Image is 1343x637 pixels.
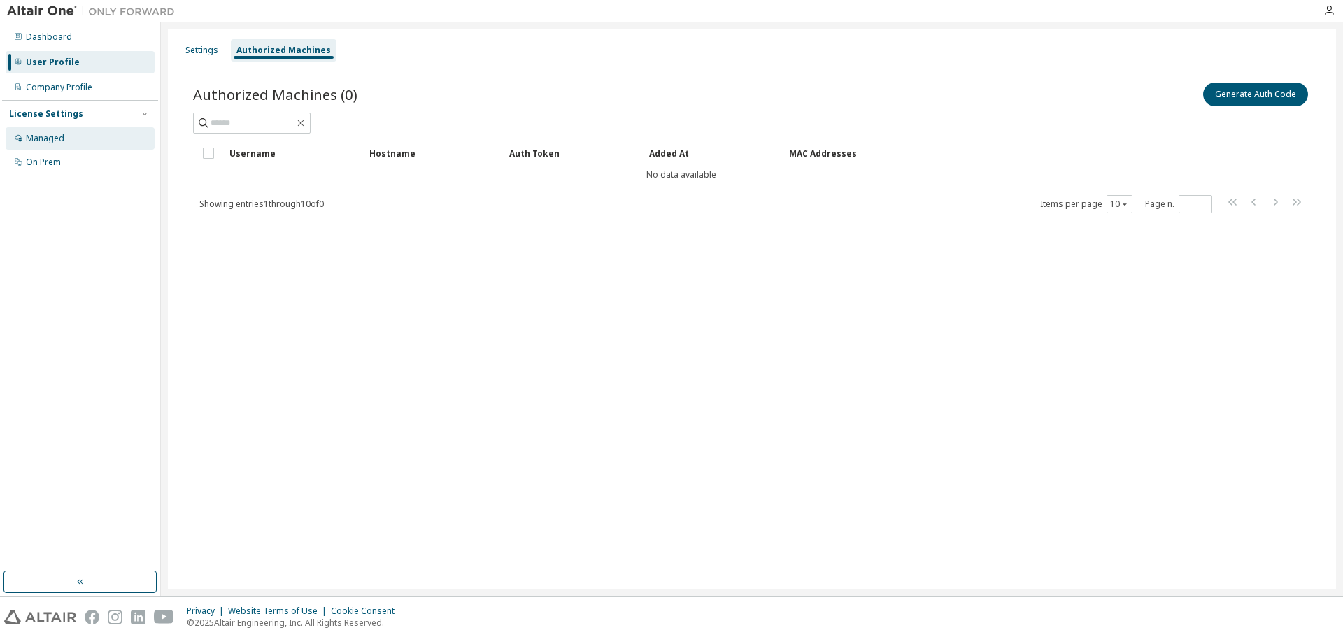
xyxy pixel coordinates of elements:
[185,45,218,56] div: Settings
[1110,199,1129,210] button: 10
[369,142,498,164] div: Hostname
[1040,195,1132,213] span: Items per page
[789,142,1164,164] div: MAC Addresses
[187,617,403,629] p: © 2025 Altair Engineering, Inc. All Rights Reserved.
[4,610,76,624] img: altair_logo.svg
[26,157,61,168] div: On Prem
[7,4,182,18] img: Altair One
[193,85,357,104] span: Authorized Machines (0)
[236,45,331,56] div: Authorized Machines
[108,610,122,624] img: instagram.svg
[1203,83,1308,106] button: Generate Auth Code
[9,108,83,120] div: License Settings
[229,142,358,164] div: Username
[649,142,778,164] div: Added At
[26,57,80,68] div: User Profile
[26,31,72,43] div: Dashboard
[331,606,403,617] div: Cookie Consent
[1145,195,1212,213] span: Page n.
[193,164,1170,185] td: No data available
[131,610,145,624] img: linkedin.svg
[199,198,324,210] span: Showing entries 1 through 10 of 0
[187,606,228,617] div: Privacy
[509,142,638,164] div: Auth Token
[26,133,64,144] div: Managed
[228,606,331,617] div: Website Terms of Use
[26,82,92,93] div: Company Profile
[154,610,174,624] img: youtube.svg
[85,610,99,624] img: facebook.svg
